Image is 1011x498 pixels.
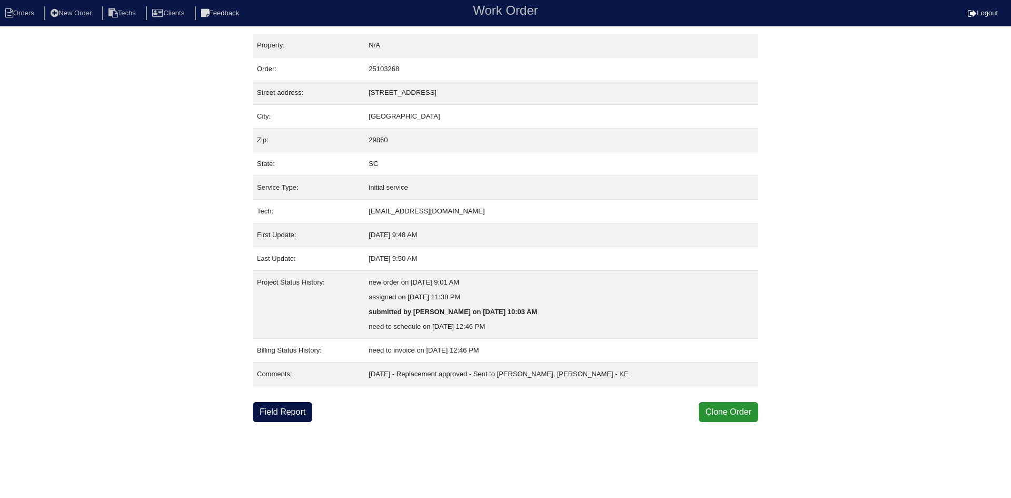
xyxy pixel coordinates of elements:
td: Zip: [253,129,364,152]
td: 29860 [364,129,758,152]
li: Clients [146,6,193,21]
div: assigned on [DATE] 11:38 PM [369,290,754,305]
div: submitted by [PERSON_NAME] on [DATE] 10:03 AM [369,305,754,319]
td: [DATE] 9:48 AM [364,223,758,247]
li: Techs [102,6,144,21]
button: Clone Order [699,402,758,422]
td: [EMAIL_ADDRESS][DOMAIN_NAME] [364,200,758,223]
td: [GEOGRAPHIC_DATA] [364,105,758,129]
a: New Order [44,9,100,17]
div: new order on [DATE] 9:01 AM [369,275,754,290]
td: Street address: [253,81,364,105]
td: First Update: [253,223,364,247]
td: SC [364,152,758,176]
td: initial service [364,176,758,200]
td: Comments: [253,363,364,386]
td: Property: [253,34,364,57]
td: 25103268 [364,57,758,81]
td: City: [253,105,364,129]
td: Billing Status History: [253,339,364,363]
td: Order: [253,57,364,81]
a: Logout [968,9,998,17]
a: Clients [146,9,193,17]
div: need to invoice on [DATE] 12:46 PM [369,343,754,358]
li: Feedback [195,6,247,21]
td: [DATE] 9:50 AM [364,247,758,271]
td: [DATE] - Replacement approved - Sent to [PERSON_NAME], [PERSON_NAME] - KE [364,363,758,386]
td: Service Type: [253,176,364,200]
td: N/A [364,34,758,57]
li: New Order [44,6,100,21]
td: Last Update: [253,247,364,271]
div: need to schedule on [DATE] 12:46 PM [369,319,754,334]
a: Field Report [253,402,312,422]
a: Techs [102,9,144,17]
td: Tech: [253,200,364,223]
td: State: [253,152,364,176]
td: [STREET_ADDRESS] [364,81,758,105]
td: Project Status History: [253,271,364,339]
